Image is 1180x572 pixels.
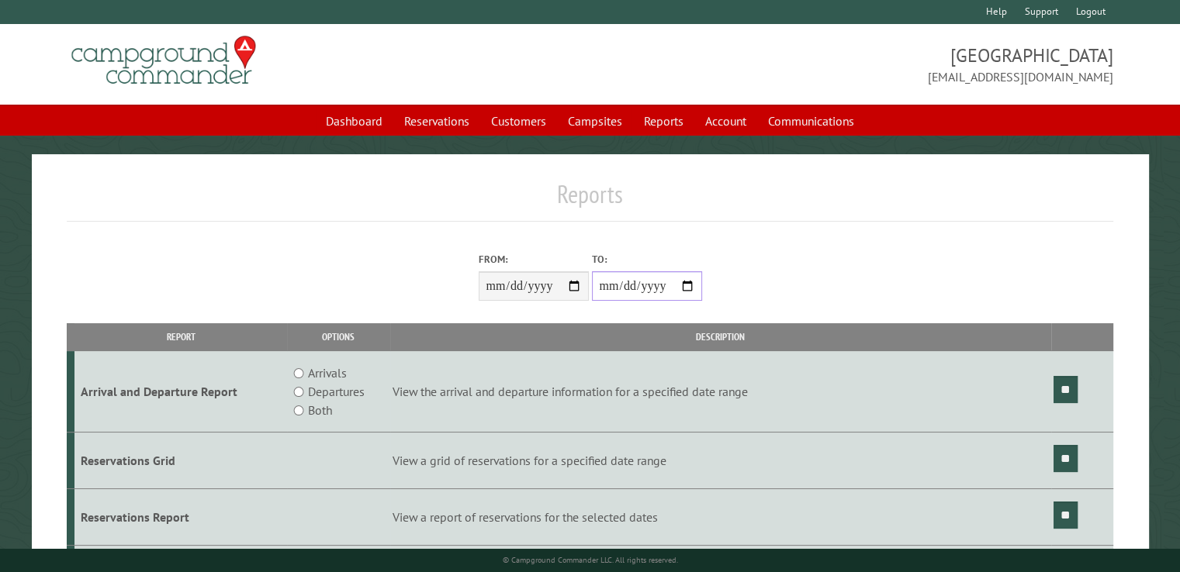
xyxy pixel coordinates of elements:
a: Campsites [559,106,632,136]
a: Account [696,106,756,136]
label: From: [479,252,589,267]
h1: Reports [67,179,1113,222]
label: Both [308,401,332,419]
th: Report [74,323,287,350]
small: © Campground Commander LLC. All rights reserved. [503,555,678,565]
td: Reservations Grid [74,432,287,489]
a: Reports [635,106,693,136]
td: Reservations Report [74,488,287,545]
a: Customers [482,106,555,136]
th: Description [390,323,1051,350]
td: View the arrival and departure information for a specified date range [390,351,1051,432]
th: Options [287,323,390,350]
td: View a report of reservations for the selected dates [390,488,1051,545]
a: Dashboard [317,106,392,136]
label: To: [592,252,702,267]
label: Arrivals [308,364,347,382]
span: [GEOGRAPHIC_DATA] [EMAIL_ADDRESS][DOMAIN_NAME] [590,43,1113,86]
a: Communications [759,106,863,136]
a: Reservations [395,106,479,136]
label: Departures [308,382,365,401]
img: Campground Commander [67,30,261,91]
td: View a grid of reservations for a specified date range [390,432,1051,489]
td: Arrival and Departure Report [74,351,287,432]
